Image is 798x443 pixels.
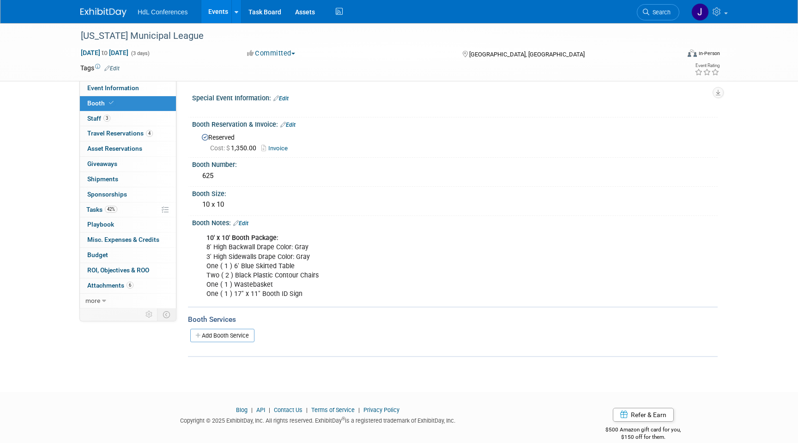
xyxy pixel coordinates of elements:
[157,308,176,320] td: Toggle Event Tabs
[192,117,718,129] div: Booth Reservation & Invoice:
[80,278,176,293] a: Attachments6
[80,126,176,141] a: Travel Reservations4
[266,406,272,413] span: |
[80,111,176,126] a: Staff3
[199,197,711,212] div: 10 x 10
[613,408,674,422] a: Refer & Earn
[192,91,718,103] div: Special Event Information:
[80,203,176,217] a: Tasks42%
[80,172,176,187] a: Shipments
[569,420,718,441] div: $500 Amazon gift card for you,
[80,81,176,96] a: Event Information
[105,206,117,213] span: 42%
[87,160,117,167] span: Giveaways
[363,406,399,413] a: Privacy Policy
[80,8,127,17] img: ExhibitDay
[304,406,310,413] span: |
[192,158,718,169] div: Booth Number:
[87,191,127,198] span: Sponsorships
[698,50,720,57] div: In-Person
[210,144,260,152] span: 1,350.00
[188,314,718,325] div: Booth Services
[469,51,585,58] span: [GEOGRAPHIC_DATA], [GEOGRAPHIC_DATA]
[87,129,153,137] span: Travel Reservations
[236,406,248,413] a: Blog
[109,100,114,105] i: Booth reservation complete
[80,142,176,156] a: Asset Reservations
[87,175,118,183] span: Shipments
[280,122,296,128] a: Edit
[311,406,355,413] a: Terms of Service
[85,297,100,304] span: more
[87,251,108,258] span: Budget
[273,95,289,102] a: Edit
[688,49,697,57] img: Format-Inperson.png
[100,49,109,56] span: to
[80,414,555,425] div: Copyright © 2025 ExhibitDay, Inc. All rights reserved. ExhibitDay is a registered trademark of Ex...
[649,9,671,16] span: Search
[244,49,299,58] button: Committed
[141,308,157,320] td: Personalize Event Tab Strip
[80,248,176,263] a: Budget
[261,145,292,152] a: Invoice
[199,130,711,153] div: Reserved
[86,206,117,213] span: Tasks
[146,130,153,137] span: 4
[104,65,120,72] a: Edit
[87,266,149,274] span: ROI, Objectives & ROO
[569,433,718,441] div: $150 off for them.
[190,329,254,342] a: Add Booth Service
[695,63,719,68] div: Event Rating
[78,28,665,44] div: [US_STATE] Municipal League
[87,282,133,289] span: Attachments
[80,49,129,57] span: [DATE] [DATE]
[80,217,176,232] a: Playbook
[103,115,110,122] span: 3
[80,187,176,202] a: Sponsorships
[80,157,176,172] a: Giveaways
[274,406,302,413] a: Contact Us
[127,282,133,289] span: 6
[87,84,139,92] span: Event Information
[192,187,718,198] div: Booth Size:
[80,233,176,247] a: Misc. Expenses & Credits
[200,229,616,303] div: 8' High Backwall Drape Color: Gray 3' High Sidewalls Drape Color: Gray One ( 1 ) 6' Blue Skirted ...
[80,294,176,308] a: more
[249,406,255,413] span: |
[210,144,231,152] span: Cost: $
[199,169,711,183] div: 625
[87,236,159,243] span: Misc. Expenses & Credits
[356,406,362,413] span: |
[87,145,142,152] span: Asset Reservations
[691,3,709,21] img: Johnny Nguyen
[138,8,187,16] span: HdL Conferences
[342,416,345,421] sup: ®
[256,406,265,413] a: API
[192,216,718,228] div: Booth Notes:
[206,234,278,242] b: 10' x 10' Booth Package:
[80,63,120,73] td: Tags
[233,220,248,227] a: Edit
[80,263,176,278] a: ROI, Objectives & ROO
[87,99,115,107] span: Booth
[80,96,176,111] a: Booth
[87,115,110,122] span: Staff
[637,4,679,20] a: Search
[130,50,150,56] span: (3 days)
[625,48,720,62] div: Event Format
[87,221,114,228] span: Playbook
